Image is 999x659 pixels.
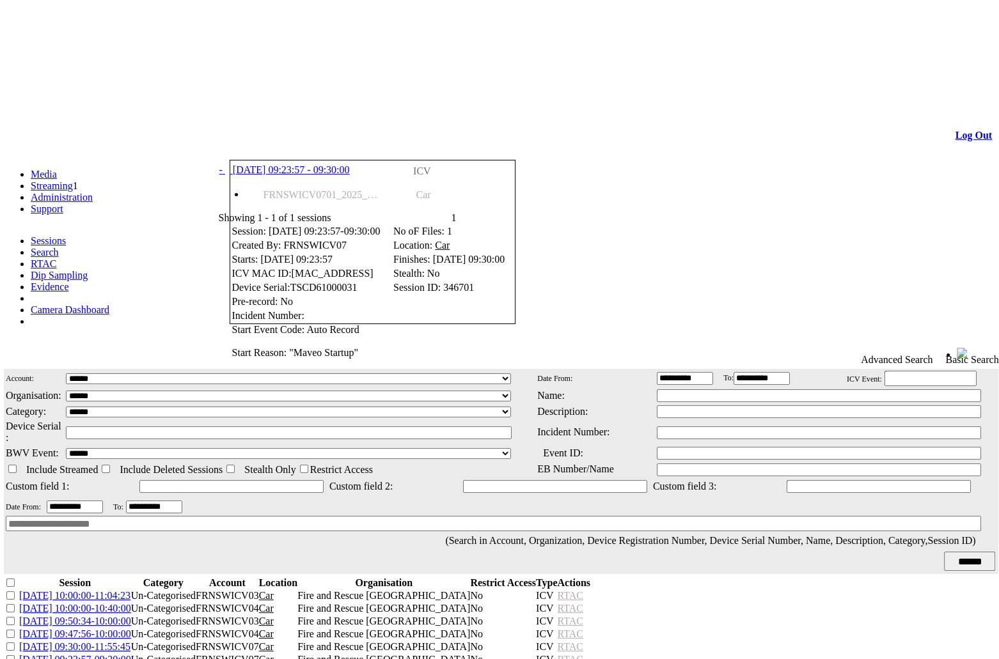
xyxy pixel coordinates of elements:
td: Category: [5,404,64,419]
td: To: [113,500,124,514]
th: Account [196,577,259,589]
span: Stealth Only [244,464,295,475]
span: RTAC [557,641,583,652]
span: Car [259,616,274,626]
span: 1 [73,180,78,191]
a: Support [31,203,63,214]
span: EB Number/Name [537,463,614,474]
a: [DATE] 09:30:00-11:55:45 [19,641,130,652]
a: Search [31,247,59,258]
span: RTAC [557,628,583,639]
span: Un-Categorised [131,590,196,601]
span: Include Streamed [26,464,98,475]
a: RTAC [31,258,56,269]
span: Un-Categorised [131,616,196,626]
img: bell24.png [957,348,967,358]
span: Event ID: [543,447,583,458]
span: FRNSWICV07 [196,641,259,652]
span: ICV [536,616,554,626]
span: Fire and Rescue [GEOGRAPHIC_DATA] [297,628,470,639]
span: Fire and Rescue [GEOGRAPHIC_DATA] [297,590,470,601]
span: ICV Event: [847,375,882,384]
span: ICV [536,603,554,614]
span: Car [259,603,274,614]
span: Fire and Rescue [GEOGRAPHIC_DATA] [297,641,470,652]
span: Custom field 1: [6,481,70,492]
span: RTAC [557,616,583,626]
a: [DATE] 09:47:56-10:00:00 [19,628,131,639]
span: FRNSWICV03 [196,616,259,626]
span: RTAC [557,603,583,614]
span: No [470,590,483,601]
span: Welcome, [PERSON_NAME] (Administrator) [776,348,931,358]
span: FRNSWICV04 [196,628,259,639]
th: Organisation [297,577,470,589]
span: Fire and Rescue [GEOGRAPHIC_DATA] [297,616,470,626]
span: No [470,628,483,639]
a: [DATE] 10:00:00-10:40:00 [19,603,131,614]
span: Un-Categorised [131,641,196,652]
a: Media [31,169,57,180]
td: BWV Event: [5,446,64,460]
span: Custom field 2: [329,481,393,492]
a: Streaming [31,180,73,191]
span: Car [259,628,274,639]
span: Un-Categorised [131,628,196,639]
td: Restrict Access [297,462,374,476]
span: ICV [536,641,554,652]
a: Administration [31,192,93,203]
a: [DATE] 10:00:00-11:04:23 [19,590,130,601]
span: FRNSWICV04 [196,603,259,614]
a: Sessions [31,235,66,246]
td: Date From: [5,500,45,514]
span: Include Deleted Sessions [120,464,223,475]
span: Fire and Rescue [GEOGRAPHIC_DATA] [297,603,470,614]
td: Date From: [537,370,655,387]
span: No [470,616,483,626]
span: Basic Search [945,354,998,366]
span: (Search in Account, Organization, Device Registration Number, Device Serial Number, Name, Descrip... [445,535,975,546]
th: Session [19,577,131,589]
a: [DATE] 09:50:34-10:00:00 [19,616,131,626]
span: Un-Categorised [131,603,196,614]
a: Evidence [31,281,69,292]
span: Car [259,590,274,601]
th: Location [259,577,297,589]
span: ICV [536,628,554,639]
span: No [470,603,483,614]
span: FRNSWICV03 [196,590,259,601]
th: Restrict Access [470,577,536,589]
a: Dip Sampling [31,270,88,281]
td: Account: [5,370,64,387]
span: Organisation: [6,390,61,401]
th: Actions [557,577,590,589]
a: Camera Dashboard [31,304,109,315]
span: Description: [537,406,588,417]
th: Type [536,577,557,589]
td: To: [723,370,826,387]
a: Log Out [956,130,992,141]
span: Incident Number: [537,426,610,437]
span: Custom field 3: [653,481,717,492]
span: Car [259,641,274,652]
span: ICV [536,590,554,601]
th: Category [131,577,196,589]
span: Name: [537,390,565,401]
span: No [470,641,483,652]
span: RTAC [557,590,583,601]
span: Device Serial : [6,421,61,443]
